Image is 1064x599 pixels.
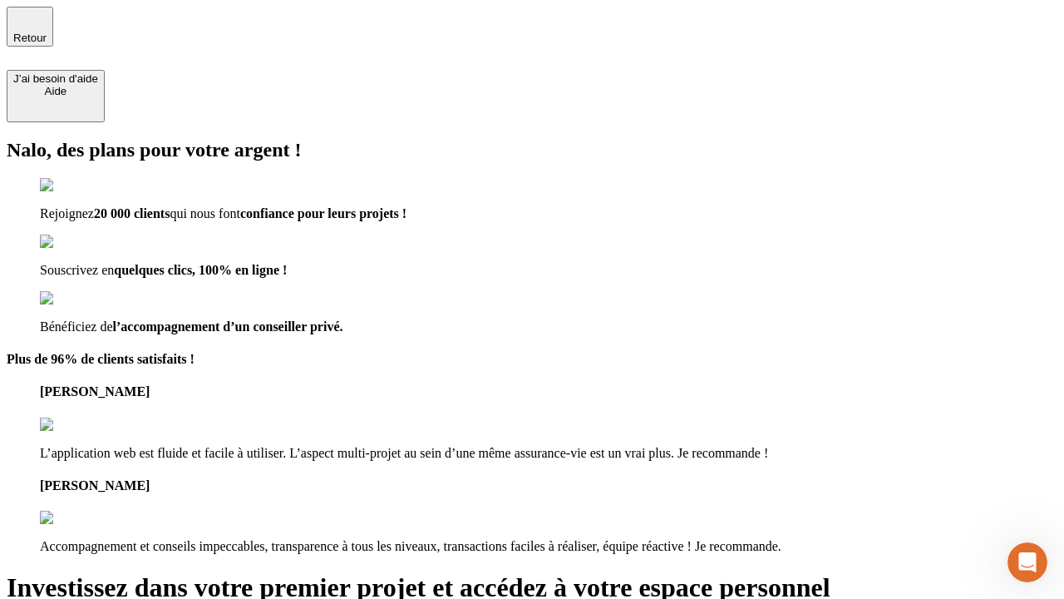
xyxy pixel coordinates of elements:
span: confiance pour leurs projets ! [240,206,406,220]
iframe: Intercom live chat [1007,542,1047,582]
img: checkmark [40,291,111,306]
h4: [PERSON_NAME] [40,384,1057,399]
span: l’accompagnement d’un conseiller privé. [113,319,343,334]
img: reviews stars [40,418,122,433]
h4: [PERSON_NAME] [40,478,1057,493]
span: qui nous font [170,206,239,220]
span: Rejoignez [40,206,94,220]
img: checkmark [40,235,111,250]
span: Souscrivez en [40,263,114,277]
h4: Plus de 96% de clients satisfaits ! [7,352,1057,367]
button: Retour [7,7,53,47]
span: Retour [13,32,47,44]
div: J’ai besoin d'aide [13,72,98,85]
span: 20 000 clients [94,206,170,220]
img: checkmark [40,178,111,193]
p: Accompagnement et conseils impeccables, transparence à tous les niveaux, transactions faciles à r... [40,539,1057,554]
img: reviews stars [40,511,122,526]
button: J’ai besoin d'aideAide [7,70,105,122]
h2: Nalo, des plans pour votre argent ! [7,139,1057,161]
div: Aide [13,85,98,97]
span: Bénéficiez de [40,319,113,334]
span: quelques clics, 100% en ligne ! [114,263,287,277]
p: L’application web est fluide et facile à utiliser. L’aspect multi-projet au sein d’une même assur... [40,446,1057,461]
